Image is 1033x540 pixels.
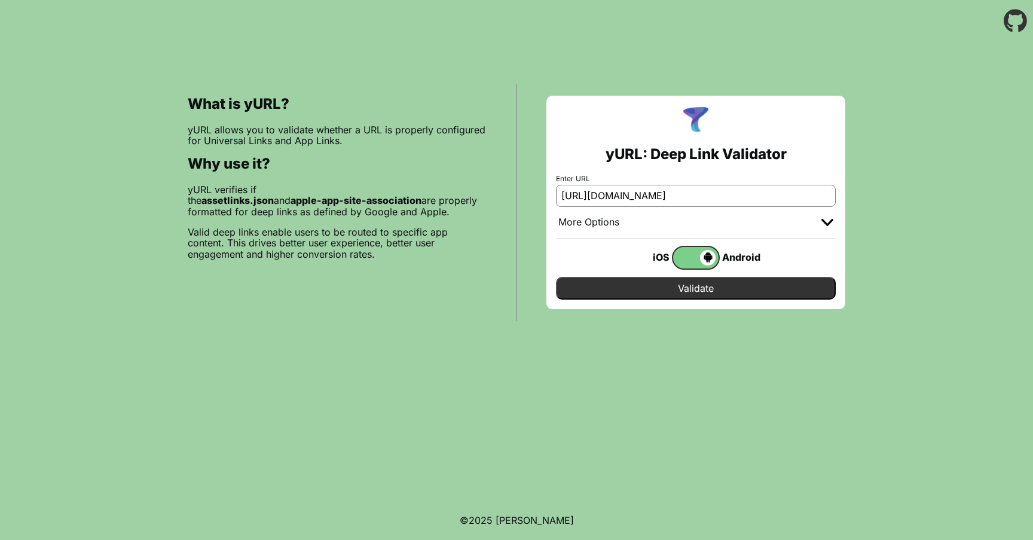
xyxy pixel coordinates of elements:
div: iOS [624,249,672,265]
h2: What is yURL? [188,96,486,112]
h2: Why use it? [188,155,486,172]
footer: © [460,501,574,540]
img: yURL Logo [680,105,711,136]
b: apple-app-site-association [291,194,421,206]
p: yURL verifies if the and are properly formatted for deep links as defined by Google and Apple. [188,184,486,217]
span: 2025 [469,514,493,526]
p: yURL allows you to validate whether a URL is properly configured for Universal Links and App Links. [188,124,486,147]
input: e.g. https://app.chayev.com/xyx [556,185,836,206]
img: chevron [821,219,833,226]
input: Validate [556,277,836,300]
div: More Options [558,216,619,228]
h2: yURL: Deep Link Validator [606,146,787,163]
a: Michael Ibragimchayev's Personal Site [496,514,574,526]
b: assetlinks.json [201,194,274,206]
label: Enter URL [556,175,836,183]
p: Valid deep links enable users to be routed to specific app content. This drives better user exper... [188,227,486,260]
div: Android [720,249,768,265]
